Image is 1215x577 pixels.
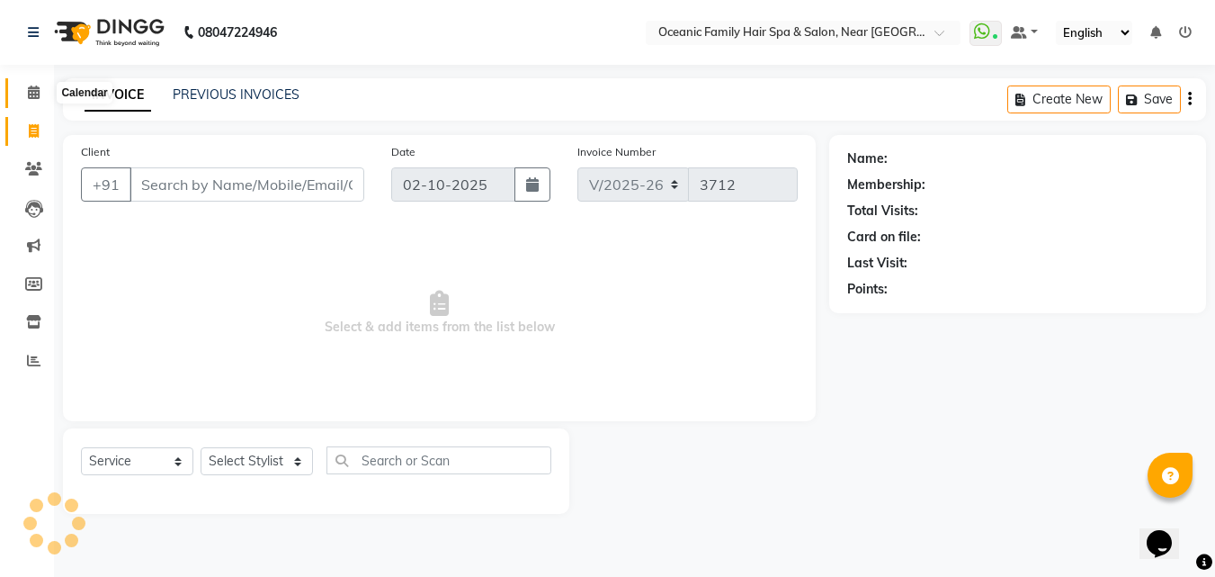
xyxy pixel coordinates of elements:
[81,144,110,160] label: Client
[57,82,112,104] div: Calendar
[1007,86,1111,113] button: Create New
[847,176,925,194] div: Membership:
[1139,505,1197,559] iframe: chat widget
[577,144,656,160] label: Invoice Number
[847,202,918,221] div: Total Visits:
[391,144,415,160] label: Date
[1118,86,1181,113] button: Save
[81,223,798,403] span: Select & add items from the list below
[198,7,277,58] b: 08047224946
[847,149,888,168] div: Name:
[130,167,364,202] input: Search by Name/Mobile/Email/Code
[81,167,131,202] button: +91
[46,7,169,58] img: logo
[847,228,921,247] div: Card on file:
[847,280,888,299] div: Points:
[326,446,551,474] input: Search or Scan
[847,254,907,273] div: Last Visit:
[173,86,299,103] a: PREVIOUS INVOICES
